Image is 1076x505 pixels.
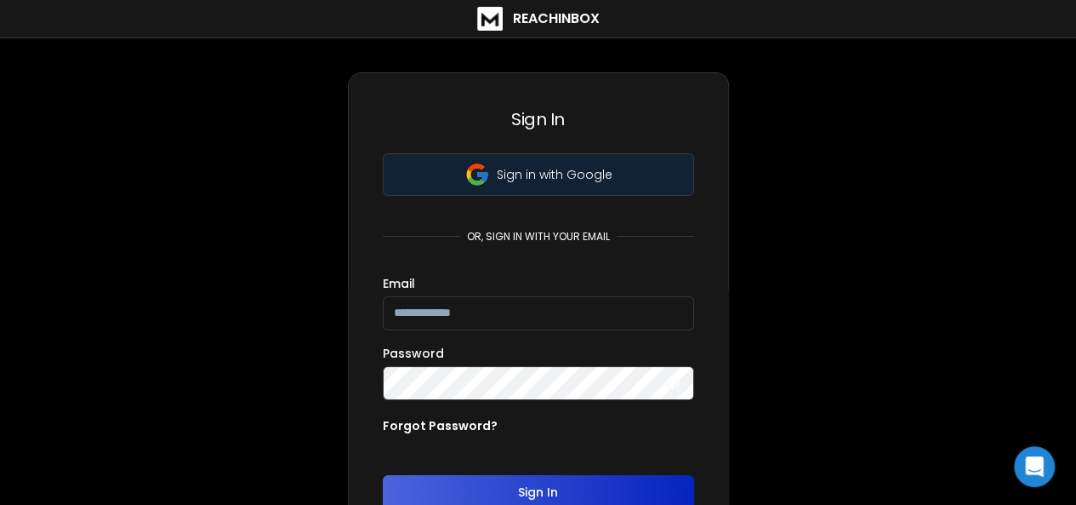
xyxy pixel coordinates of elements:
[383,347,444,359] label: Password
[383,153,694,196] button: Sign in with Google
[477,7,503,31] img: logo
[383,278,415,290] label: Email
[383,107,694,131] h3: Sign In
[383,417,498,434] p: Forgot Password?
[1014,446,1055,487] div: Open Intercom Messenger
[460,230,617,244] p: or, sign in with your email
[513,9,600,29] h1: ReachInbox
[477,7,600,31] a: ReachInbox
[497,166,612,183] p: Sign in with Google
